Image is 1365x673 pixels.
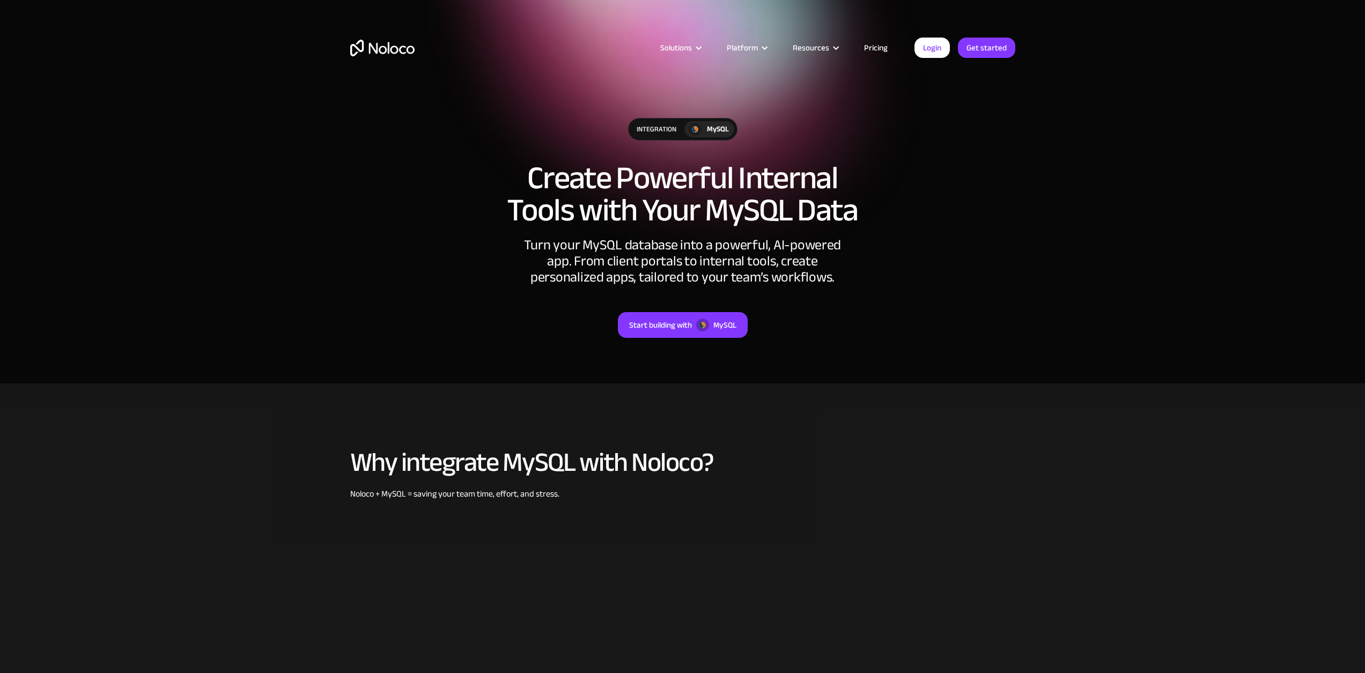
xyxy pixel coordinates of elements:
div: Resources [779,41,851,55]
a: home [350,40,415,56]
div: Solutions [647,41,713,55]
div: Platform [713,41,779,55]
a: Pricing [851,41,901,55]
div: MySQL [713,318,736,332]
div: Start building with [629,318,692,332]
div: Resources [793,41,829,55]
div: Platform [727,41,758,55]
h1: Create Powerful Internal Tools with Your MySQL Data [350,162,1015,226]
div: Solutions [660,41,692,55]
div: Turn your MySQL database into a powerful, AI-powered app. From client portals to internal tools, ... [522,237,844,285]
a: Get started [958,38,1015,58]
div: integration [629,119,684,140]
a: Login [914,38,950,58]
h2: Why integrate MySQL with Noloco? [350,448,1015,477]
div: MySQL [707,123,729,135]
div: Noloco + MySQL = saving your team time, effort, and stress. [350,487,1015,500]
a: Start building withMySQL [618,312,748,338]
